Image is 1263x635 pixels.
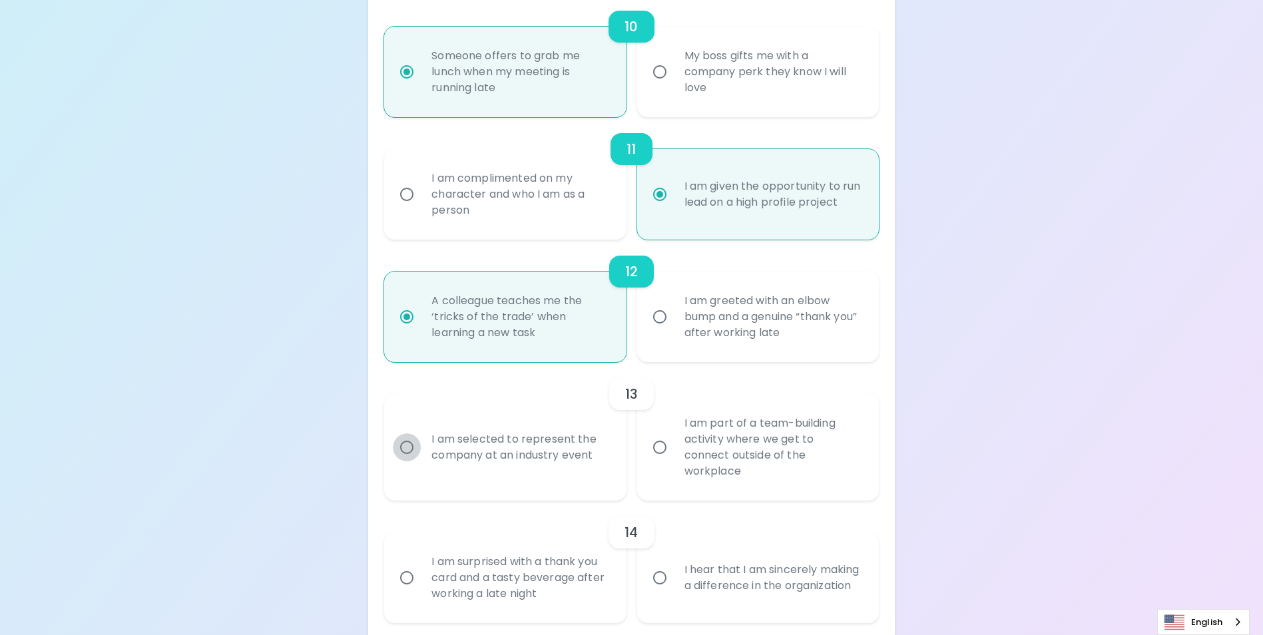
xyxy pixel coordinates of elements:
div: I am part of a team-building activity where we get to connect outside of the workplace [674,399,872,495]
h6: 12 [625,261,638,282]
a: English [1158,610,1249,634]
h6: 10 [625,16,638,37]
div: choice-group-check [384,501,878,623]
h6: 14 [625,522,638,543]
div: I am complimented on my character and who I am as a person [421,154,619,234]
div: A colleague teaches me the ‘tricks of the trade’ when learning a new task [421,277,619,357]
div: I am selected to represent the company at an industry event [421,415,619,479]
div: choice-group-check [384,240,878,362]
aside: Language selected: English [1157,609,1250,635]
h6: 13 [625,383,638,405]
div: Someone offers to grab me lunch when my meeting is running late [421,32,619,112]
div: I hear that I am sincerely making a difference in the organization [674,546,872,610]
h6: 11 [627,138,636,160]
div: I am given the opportunity to run lead on a high profile project [674,162,872,226]
div: choice-group-check [384,362,878,501]
div: My boss gifts me with a company perk they know I will love [674,32,872,112]
div: I am surprised with a thank you card and a tasty beverage after working a late night [421,538,619,618]
div: choice-group-check [384,117,878,240]
div: Language [1157,609,1250,635]
div: I am greeted with an elbow bump and a genuine “thank you” after working late [674,277,872,357]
